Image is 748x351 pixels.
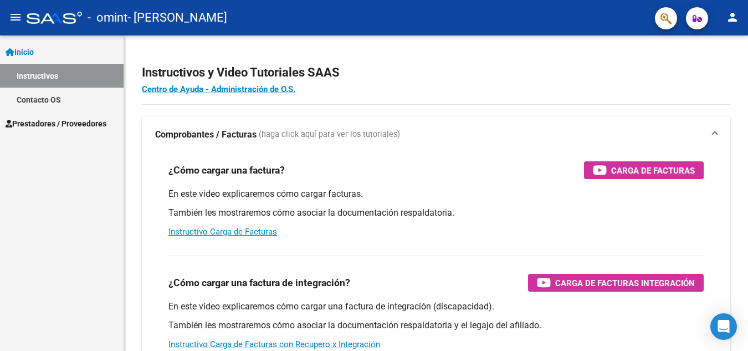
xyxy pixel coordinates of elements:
mat-icon: menu [9,11,22,24]
p: En este video explicaremos cómo cargar una factura de integración (discapacidad). [168,301,704,313]
span: - omint [88,6,127,30]
div: Open Intercom Messenger [710,313,737,340]
a: Instructivo Carga de Facturas [168,227,277,237]
h3: ¿Cómo cargar una factura de integración? [168,275,350,291]
span: Carga de Facturas [611,164,695,177]
span: Carga de Facturas Integración [555,276,695,290]
span: - [PERSON_NAME] [127,6,227,30]
button: Carga de Facturas [584,161,704,179]
p: También les mostraremos cómo asociar la documentación respaldatoria. [168,207,704,219]
mat-expansion-panel-header: Comprobantes / Facturas (haga click aquí para ver los tutoriales) [142,117,730,152]
h2: Instructivos y Video Tutoriales SAAS [142,62,730,83]
button: Carga de Facturas Integración [528,274,704,292]
h3: ¿Cómo cargar una factura? [168,162,285,178]
span: Inicio [6,46,34,58]
a: Instructivo Carga de Facturas con Recupero x Integración [168,339,380,349]
p: En este video explicaremos cómo cargar facturas. [168,188,704,200]
p: También les mostraremos cómo asociar la documentación respaldatoria y el legajo del afiliado. [168,319,704,332]
mat-icon: person [726,11,739,24]
span: Prestadores / Proveedores [6,118,106,130]
a: Centro de Ayuda - Administración de O.S. [142,84,295,94]
span: (haga click aquí para ver los tutoriales) [259,129,400,141]
strong: Comprobantes / Facturas [155,129,257,141]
